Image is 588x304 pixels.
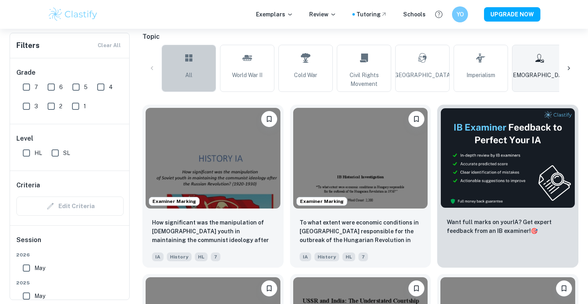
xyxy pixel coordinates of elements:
span: 2 [59,102,62,111]
img: History IA example thumbnail: To what extent were economic conditions [293,108,428,209]
span: 6 [59,83,63,91]
span: [GEOGRAPHIC_DATA] [393,71,452,79]
button: Bookmark [408,280,424,296]
span: HL [34,149,42,157]
p: How significant was the manipulation of Soviet youth in maintaining the communist ideology after ... [152,218,274,245]
span: Examiner Marking [297,198,347,205]
span: IA [300,252,311,261]
h6: Filters [16,40,40,51]
button: Bookmark [556,280,572,296]
span: [DEMOGRAPHIC_DATA] [507,71,571,79]
button: UPGRADE NOW [484,7,540,22]
span: History [314,252,339,261]
span: 2026 [16,251,124,258]
p: Review [309,10,336,19]
span: All [185,71,192,79]
h6: Criteria [16,181,40,190]
span: 4 [109,83,113,91]
p: To what extent were economic conditions in Hungary responsible for the outbreak of the Hungarian ... [300,218,422,245]
span: 5 [84,83,88,91]
h6: Session [16,235,124,251]
span: 7 [34,83,38,91]
span: 3 [34,102,38,111]
button: Bookmark [261,111,277,127]
img: Thumbnail [440,108,575,208]
span: HL [342,252,355,261]
span: May [34,264,45,272]
a: Schools [403,10,426,19]
span: 1 [84,102,86,111]
h6: Topic [142,32,578,42]
span: World War II [232,71,262,79]
span: IA [152,252,164,261]
div: Criteria filters are unavailable when searching by topic [16,197,124,216]
span: May [34,292,45,300]
a: ThumbnailWant full marks on yourIA? Get expert feedback from an IB examiner! [437,105,578,268]
span: SL [63,149,70,157]
span: History [167,252,192,261]
h6: YO [456,10,465,19]
button: Help and Feedback [432,8,446,21]
h6: Grade [16,68,124,77]
span: Imperialism [466,71,495,79]
span: Civil Rights Movement [340,71,388,88]
button: Bookmark [408,111,424,127]
span: Cold War [294,71,317,79]
span: 🎯 [531,228,538,234]
img: History IA example thumbnail: How significant was the manipulation of [146,108,280,209]
button: YO [452,6,468,22]
span: HL [195,252,208,261]
p: Exemplars [256,10,293,19]
a: Tutoring [356,10,387,19]
button: Bookmark [261,280,277,296]
span: 7 [211,252,220,261]
span: Examiner Marking [149,198,199,205]
span: 2025 [16,279,124,286]
h6: Level [16,134,124,143]
p: Want full marks on your IA ? Get expert feedback from an IB examiner! [447,218,569,235]
img: Clastify logo [48,6,98,22]
a: Examiner MarkingBookmarkHow significant was the manipulation of Soviet youth in maintaining the c... [142,105,284,268]
a: Examiner MarkingBookmarkTo what extent were economic conditions in Hungary responsible for the ou... [290,105,431,268]
span: 7 [358,252,368,261]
